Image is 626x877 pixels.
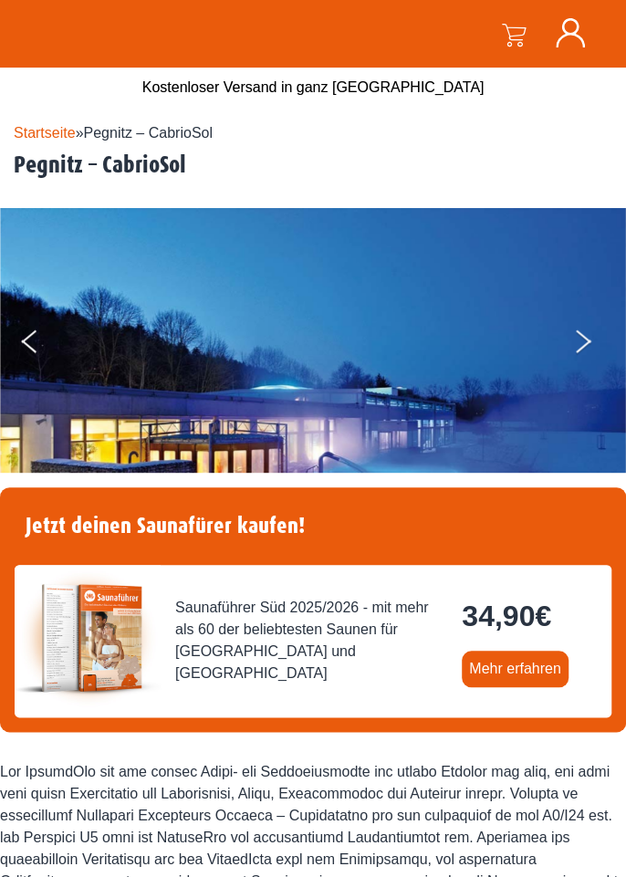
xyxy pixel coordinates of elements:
[22,322,68,368] button: Previous
[572,322,618,368] button: Next
[462,600,551,632] bdi: 34,90
[15,565,161,711] img: der-saunafuehrer-2025-sued.jpg
[142,79,485,95] span: Kostenloser Versand in ganz [GEOGRAPHIC_DATA]
[535,600,551,632] span: €
[14,125,76,141] a: Startseite
[175,597,447,684] span: Saunaführer Süd 2025/2026 - mit mehr als 60 der beliebtesten Saunen für [GEOGRAPHIC_DATA] und [GE...
[14,125,213,141] span: »
[14,151,626,180] h2: Pegnitz – CabrioSol
[84,125,213,141] span: Pegnitz – CabrioSol
[15,502,611,550] h4: Jetzt deinen Saunafürer kaufen!
[462,651,569,687] a: Mehr erfahren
